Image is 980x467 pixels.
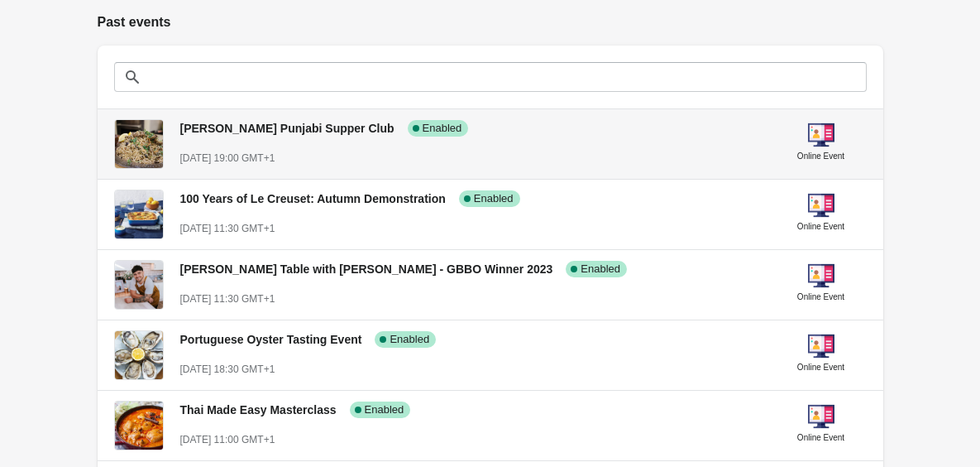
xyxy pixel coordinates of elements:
img: online-event-5d64391802a09ceff1f8b055f10f5880.png [808,403,834,430]
img: 100 Years of Le Creuset: Autumn Demonstration [115,190,163,238]
span: Portuguese Oyster Tasting Event [180,333,362,346]
img: online-event-5d64391802a09ceff1f8b055f10f5880.png [808,262,834,289]
span: Enabled [474,192,514,205]
img: online-event-5d64391802a09ceff1f8b055f10f5880.png [808,122,834,148]
div: Online Event [797,219,844,235]
div: Online Event [797,289,844,306]
span: Enabled [581,262,620,276]
span: [PERSON_NAME] Punjabi Supper Club [180,122,394,135]
span: [DATE] 11:30 GMT+1 [180,223,275,234]
img: Dipna Anand's Punjabi Supper Club [115,120,163,168]
div: Online Event [797,148,844,165]
h2: Past events [98,12,883,32]
img: Baker's Table with Matty Edgell - GBBO Winner 2023 [115,261,163,309]
span: Enabled [365,403,404,416]
span: Thai Made Easy Masterclass [180,403,337,416]
span: Enabled [390,333,429,346]
span: [PERSON_NAME] Table with [PERSON_NAME] - GBBO Winner 2023 [180,262,553,276]
span: [DATE] 11:00 GMT+1 [180,434,275,445]
img: Portuguese Oyster Tasting Event [115,331,163,379]
span: [DATE] 11:30 GMT+1 [180,293,275,305]
span: 100 Years of Le Creuset: Autumn Demonstration [180,192,446,205]
img: online-event-5d64391802a09ceff1f8b055f10f5880.png [808,192,834,219]
img: online-event-5d64391802a09ceff1f8b055f10f5880.png [808,333,834,359]
div: Online Event [797,430,844,446]
img: Thai Made Easy Masterclass [115,402,163,450]
span: Enabled [423,122,462,135]
span: [DATE] 19:00 GMT+1 [180,152,275,164]
div: Online Event [797,359,844,376]
span: [DATE] 18:30 GMT+1 [180,363,275,375]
